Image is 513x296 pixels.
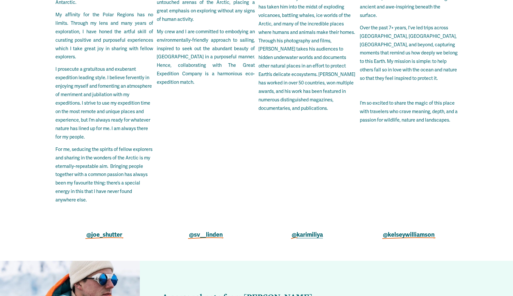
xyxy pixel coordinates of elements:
[360,99,458,125] p: I’m so excited to share the magic of this place with travelers who crave meaning, depth, and a pa...
[157,28,255,87] p: My crew and I are committed to embodying an environmentally-friendly approach to sailing, inspire...
[383,231,434,238] a: @kelseywilliamson
[297,231,323,238] a: karimiliya
[292,231,297,238] a: @
[55,65,153,141] p: I prosecute a gratuitous and exuberant expedition leading style. I believe fervently in enjoying ...
[86,231,91,238] a: @
[91,231,122,238] a: joe_shutter
[55,147,154,203] span: For me, seducing the spirits of fellow explorers and sharing in the wonders of the Arctic is my e...
[55,12,153,60] span: My affinity for the Polar Regions has no limits. Through my lens and many years of exploration, I...
[360,24,458,83] p: Over the past 7+ years, I’ve led trips across [GEOGRAPHIC_DATA], [GEOGRAPHIC_DATA], [GEOGRAPHIC_D...
[189,231,223,238] a: @sv__linden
